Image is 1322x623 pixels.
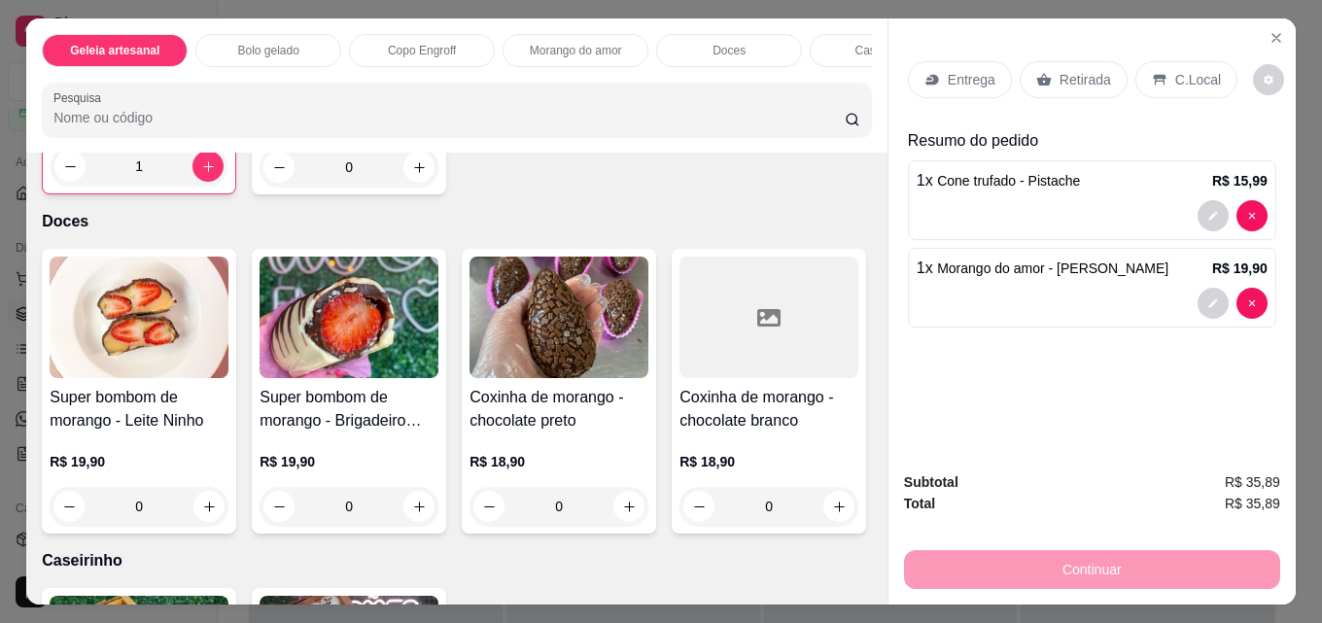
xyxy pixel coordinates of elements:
[530,43,622,58] p: Morango do amor
[904,496,935,511] strong: Total
[613,491,644,522] button: increase-product-quantity
[403,152,435,183] button: increase-product-quantity
[473,491,504,522] button: decrease-product-quantity
[683,491,714,522] button: decrease-product-quantity
[403,491,435,522] button: increase-product-quantity
[42,549,872,572] p: Caseirinho
[1236,200,1268,231] button: decrease-product-quantity
[1225,493,1280,514] span: R$ 35,89
[53,89,108,106] label: Pesquisa
[917,169,1080,192] p: 1 x
[50,452,228,471] p: R$ 19,90
[193,491,225,522] button: increase-product-quantity
[855,43,911,58] p: Caseirinho
[70,43,159,58] p: Geleia artesanal
[260,452,438,471] p: R$ 19,90
[53,108,845,127] input: Pesquisa
[1198,288,1229,319] button: decrease-product-quantity
[1060,70,1111,89] p: Retirada
[937,173,1080,189] span: Cone trufado - Pistache
[53,491,85,522] button: decrease-product-quantity
[260,386,438,433] h4: Super bombom de morango - Brigadeiro preto
[917,257,1168,280] p: 1 x
[937,260,1168,276] span: Morango do amor - [PERSON_NAME]
[1236,288,1268,319] button: decrease-product-quantity
[908,129,1276,153] p: Resumo do pedido
[1212,259,1268,278] p: R$ 19,90
[42,210,872,233] p: Doces
[263,152,295,183] button: decrease-product-quantity
[54,151,86,182] button: decrease-product-quantity
[470,257,648,378] img: product-image
[260,257,438,378] img: product-image
[263,491,295,522] button: decrease-product-quantity
[679,452,858,471] p: R$ 18,90
[713,43,746,58] p: Doces
[470,452,648,471] p: R$ 18,90
[1198,200,1229,231] button: decrease-product-quantity
[823,491,854,522] button: increase-product-quantity
[470,386,648,433] h4: Coxinha de morango - chocolate preto
[1212,171,1268,190] p: R$ 15,99
[192,151,224,182] button: increase-product-quantity
[948,70,995,89] p: Entrega
[1225,471,1280,493] span: R$ 35,89
[1261,22,1292,53] button: Close
[388,43,457,58] p: Copo Engroff
[238,43,299,58] p: Bolo gelado
[904,474,958,490] strong: Subtotal
[50,257,228,378] img: product-image
[1253,64,1284,95] button: decrease-product-quantity
[679,386,858,433] h4: Coxinha de morango - chocolate branco
[1175,70,1221,89] p: C.Local
[50,386,228,433] h4: Super bombom de morango - Leite Ninho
